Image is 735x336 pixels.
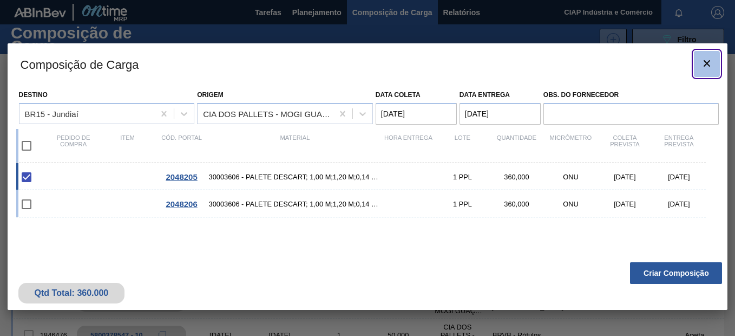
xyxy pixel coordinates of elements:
[598,173,652,181] div: [DATE]
[489,173,543,181] div: 360,000
[47,134,101,157] div: Pedido de compra
[435,134,489,157] div: Lote
[489,200,543,208] div: 360,000
[209,173,382,181] span: 30003606 - PALETE DESCART;1,00 M;1,20 M;0,14 M;.;MA
[543,173,598,181] div: ONU
[155,199,209,209] div: Ir para o Pedido
[197,91,224,99] label: Origem
[25,109,78,118] div: BR15 - Jundiaí
[155,134,209,157] div: Cód. Portal
[27,288,117,298] div: Qtd Total: 360.000
[209,134,382,157] div: Material
[166,199,197,209] span: 2048206
[598,200,652,208] div: [DATE]
[652,200,706,208] div: [DATE]
[155,172,209,182] div: Ir para o Pedido
[489,134,543,157] div: Quantidade
[435,173,489,181] div: 1 PPL
[598,134,652,157] div: Coleta Prevista
[209,200,382,208] span: 30003606 - PALETE DESCART;1,00 M;1,20 M;0,14 M;.;MA
[203,109,334,118] div: CIA DOS PALLETS - MOGI GUAÇU ([GEOGRAPHIC_DATA])
[376,91,421,99] label: Data coleta
[630,262,722,284] button: Criar Composição
[166,172,197,182] span: 2048205
[543,87,719,103] label: Obs. do Fornecedor
[19,91,48,99] label: Destino
[543,134,598,157] div: MICRÔMETRO
[376,103,457,125] input: dd/mm/aaaa
[460,103,541,125] input: dd/mm/aaaa
[460,91,510,99] label: Data Entrega
[101,134,155,157] div: Item
[652,134,706,157] div: Entrega Prevista
[8,43,728,85] h3: Composição de Carga
[381,134,435,157] div: Hora Entrega
[652,173,706,181] div: [DATE]
[435,200,489,208] div: 1 PPL
[543,200,598,208] div: ONU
